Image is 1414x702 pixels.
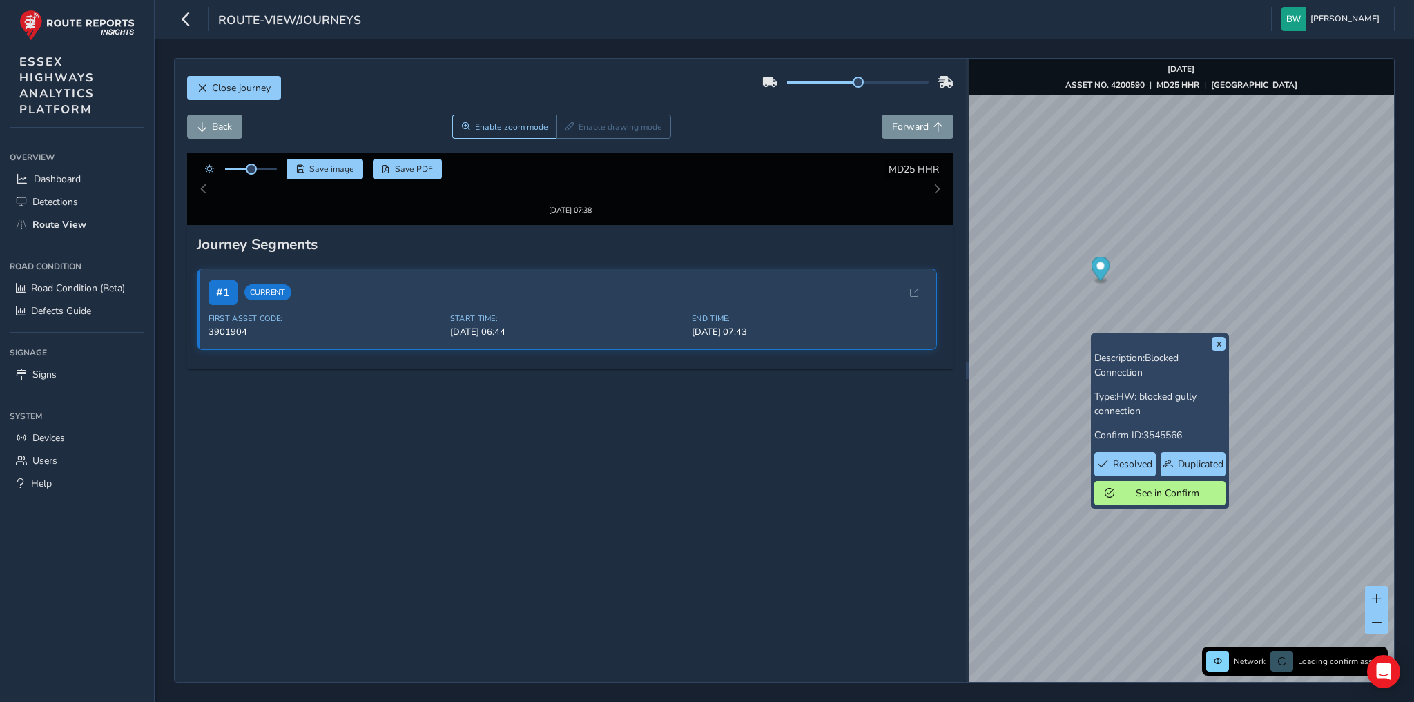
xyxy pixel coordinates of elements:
div: | | [1065,79,1297,90]
span: [DATE] 07:43 [692,313,925,326]
div: System [10,406,144,427]
span: Loading confirm assets [1298,656,1384,667]
div: Overview [10,147,144,168]
span: Blocked Connection [1094,351,1179,379]
span: # 1 [209,268,238,293]
span: ESSEX HIGHWAYS ANALYTICS PLATFORM [19,54,95,117]
strong: [GEOGRAPHIC_DATA] [1211,79,1297,90]
span: Current [244,273,291,289]
span: 3901904 [209,313,442,326]
a: Help [10,472,144,495]
strong: ASSET NO. 4200590 [1065,79,1145,90]
div: Journey Segments [197,222,945,242]
a: Devices [10,427,144,449]
button: Save [287,159,363,179]
span: Save image [309,164,354,175]
p: Description: [1094,351,1226,380]
span: HW: blocked gully connection [1094,390,1197,418]
div: Road Condition [10,256,144,277]
span: Resolved [1113,458,1152,471]
span: First Asset Code: [209,301,442,311]
p: Confirm ID: [1094,428,1226,442]
img: rr logo [19,10,135,41]
button: x [1212,337,1226,351]
span: MD25 HHR [889,163,939,176]
strong: [DATE] [1168,64,1194,75]
span: Help [31,477,52,490]
button: Close journey [187,76,281,100]
span: Forward [892,120,929,133]
p: Type: [1094,389,1226,418]
div: Open Intercom Messenger [1367,655,1400,688]
strong: MD25 HHR [1156,79,1199,90]
button: Back [187,115,242,139]
span: Route View [32,218,86,231]
a: Road Condition (Beta) [10,277,144,300]
a: Signs [10,363,144,386]
span: Save PDF [395,164,433,175]
a: Dashboard [10,168,144,191]
span: Devices [32,431,65,445]
button: PDF [373,159,443,179]
span: [DATE] 06:44 [450,313,684,326]
a: Defects Guide [10,300,144,322]
button: Resolved [1094,452,1156,476]
span: Road Condition (Beta) [31,282,125,295]
span: Back [212,120,232,133]
div: [DATE] 07:38 [528,187,612,197]
span: End Time: [692,301,925,311]
button: Zoom [452,115,556,139]
img: Thumbnail frame [528,174,612,187]
button: Forward [882,115,953,139]
span: Network [1234,656,1266,667]
button: Duplicated [1161,452,1226,476]
span: Users [32,454,57,467]
span: Defects Guide [31,304,91,318]
img: diamond-layout [1281,7,1306,31]
span: route-view/journeys [218,12,361,31]
span: Detections [32,195,78,208]
button: [PERSON_NAME] [1281,7,1384,31]
button: See in Confirm [1094,481,1226,505]
a: Users [10,449,144,472]
div: Map marker [1091,257,1110,285]
span: [PERSON_NAME] [1310,7,1379,31]
span: Duplicated [1178,458,1223,471]
span: Enable zoom mode [475,121,548,133]
div: Signage [10,342,144,363]
span: Start Time: [450,301,684,311]
span: Dashboard [34,173,81,186]
span: Signs [32,368,57,381]
a: Route View [10,213,144,236]
span: See in Confirm [1119,487,1215,500]
a: Detections [10,191,144,213]
span: Close journey [212,81,271,95]
span: 3545566 [1143,429,1182,442]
